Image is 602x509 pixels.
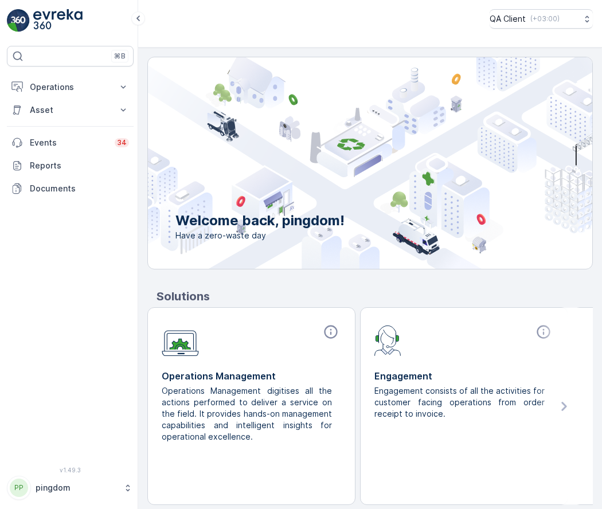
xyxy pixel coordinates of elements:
button: Asset [7,99,134,122]
p: pingdom [36,482,118,494]
p: Events [30,137,108,148]
p: Asset [30,104,111,116]
button: QA Client(+03:00) [490,9,593,29]
p: Engagement consists of all the activities for customer facing operations from order receipt to in... [374,385,545,420]
span: Have a zero-waste day [175,230,345,241]
img: logo_light-DOdMpM7g.png [33,9,83,32]
a: Documents [7,177,134,200]
p: Operations [30,81,111,93]
a: Reports [7,154,134,177]
div: PP [10,479,28,497]
p: Operations Management [162,369,341,383]
p: ( +03:00 ) [530,14,560,24]
p: Engagement [374,369,554,383]
a: Events34 [7,131,134,154]
img: module-icon [374,324,401,356]
p: Solutions [157,288,593,305]
img: city illustration [96,57,592,269]
p: 34 [117,138,127,147]
span: v 1.49.3 [7,467,134,473]
p: Operations Management digitises all the actions performed to deliver a service on the field. It p... [162,385,332,443]
p: ⌘B [114,52,126,61]
button: Operations [7,76,134,99]
p: Reports [30,160,129,171]
p: Welcome back, pingdom! [175,212,345,230]
p: Documents [30,183,129,194]
img: logo [7,9,30,32]
p: QA Client [490,13,526,25]
button: PPpingdom [7,476,134,500]
img: module-icon [162,324,199,357]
